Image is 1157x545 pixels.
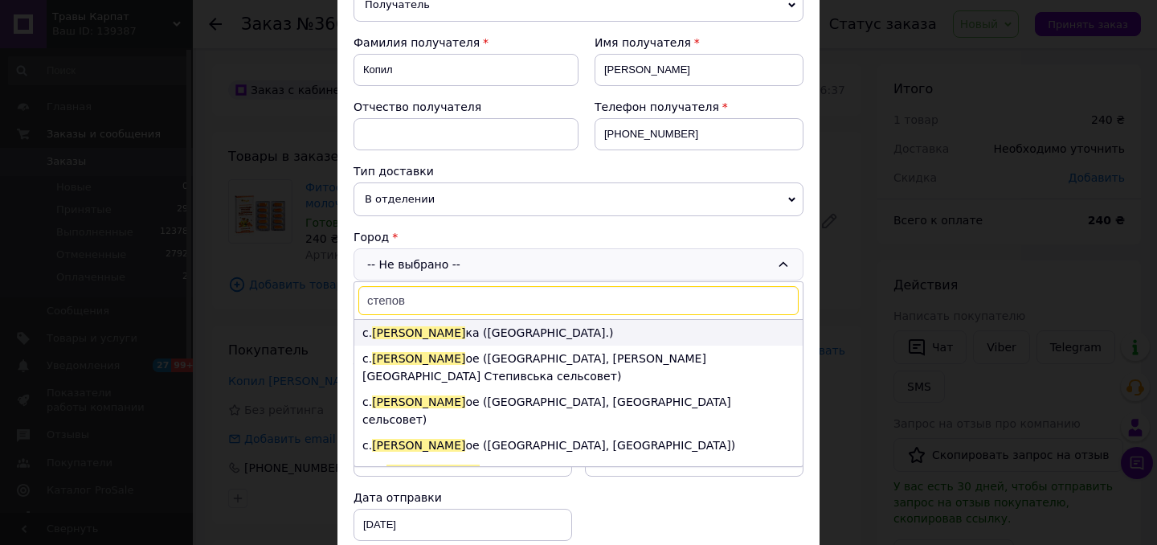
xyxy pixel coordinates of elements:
[354,248,803,281] div: -- Не выбрано --
[372,439,465,452] span: [PERSON_NAME]
[354,320,803,346] li: с. ка ([GEOGRAPHIC_DATA].)
[354,432,803,458] li: с. ое ([GEOGRAPHIC_DATA], [GEOGRAPHIC_DATA])
[386,465,480,477] span: [PERSON_NAME]
[354,458,803,484] li: пос. ое ([GEOGRAPHIC_DATA], [GEOGRAPHIC_DATA].)
[354,389,803,432] li: с. ое ([GEOGRAPHIC_DATA], [GEOGRAPHIC_DATA] сельсовет)
[595,100,719,113] span: Телефон получателя
[372,395,465,408] span: [PERSON_NAME]
[354,490,572,506] div: Дата отправки
[354,36,480,49] span: Фамилия получателя
[372,352,465,365] span: [PERSON_NAME]
[372,326,465,339] span: [PERSON_NAME]
[595,36,691,49] span: Имя получателя
[354,229,803,245] div: Город
[595,118,803,150] input: +380
[354,346,803,389] li: с. ое ([GEOGRAPHIC_DATA], [PERSON_NAME][GEOGRAPHIC_DATA] Степивська сельсовет)
[354,100,481,113] span: Отчество получателя
[358,286,799,315] input: Найти
[354,182,803,216] span: В отделении
[354,165,434,178] span: Тип доставки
